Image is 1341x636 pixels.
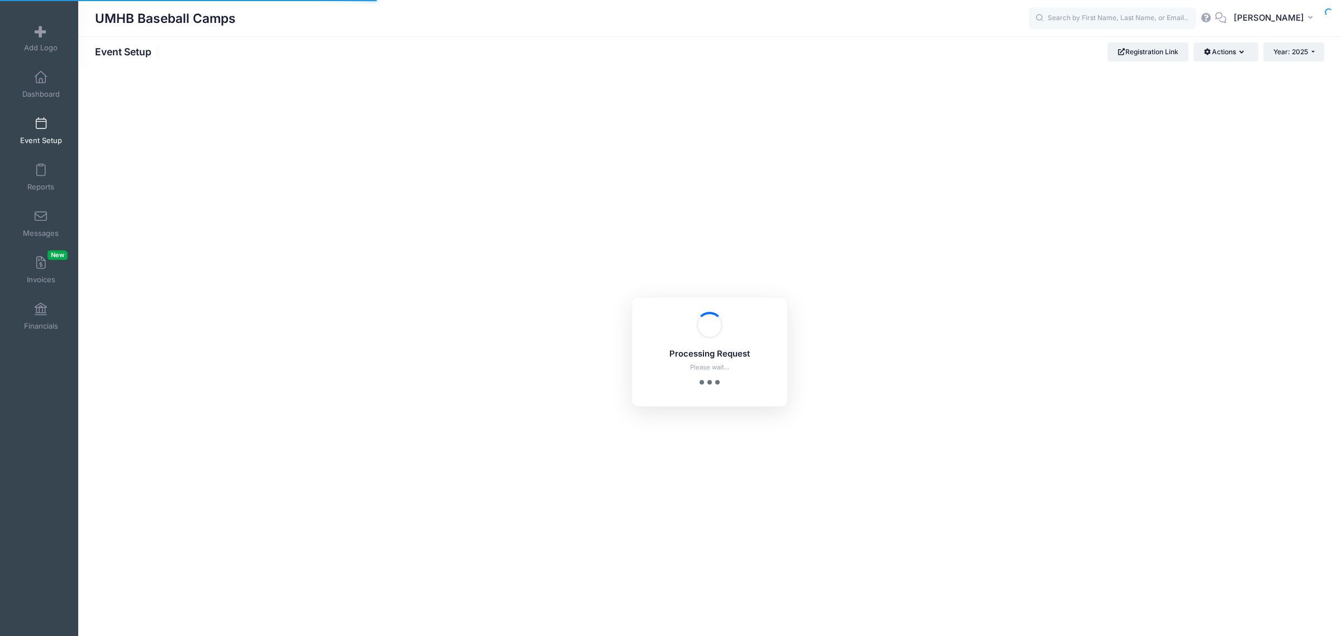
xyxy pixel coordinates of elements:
[1234,12,1304,24] span: [PERSON_NAME]
[24,321,58,331] span: Financials
[27,182,54,192] span: Reports
[24,43,58,53] span: Add Logo
[15,250,68,289] a: InvoicesNew
[1273,48,1308,56] span: Year: 2025
[646,349,773,359] h5: Processing Request
[1193,42,1258,61] button: Actions
[22,89,60,99] span: Dashboard
[1029,7,1196,30] input: Search by First Name, Last Name, or Email...
[27,275,55,284] span: Invoices
[15,65,68,104] a: Dashboard
[15,18,68,58] a: Add Logo
[15,204,68,243] a: Messages
[15,111,68,150] a: Event Setup
[23,229,59,238] span: Messages
[47,250,68,260] span: New
[95,46,161,58] h1: Event Setup
[15,158,68,197] a: Reports
[95,6,236,31] h1: UMHB Baseball Camps
[1226,6,1324,31] button: [PERSON_NAME]
[646,363,773,372] p: Please wait...
[20,136,62,145] span: Event Setup
[15,297,68,336] a: Financials
[1263,42,1324,61] button: Year: 2025
[1107,42,1188,61] a: Registration Link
